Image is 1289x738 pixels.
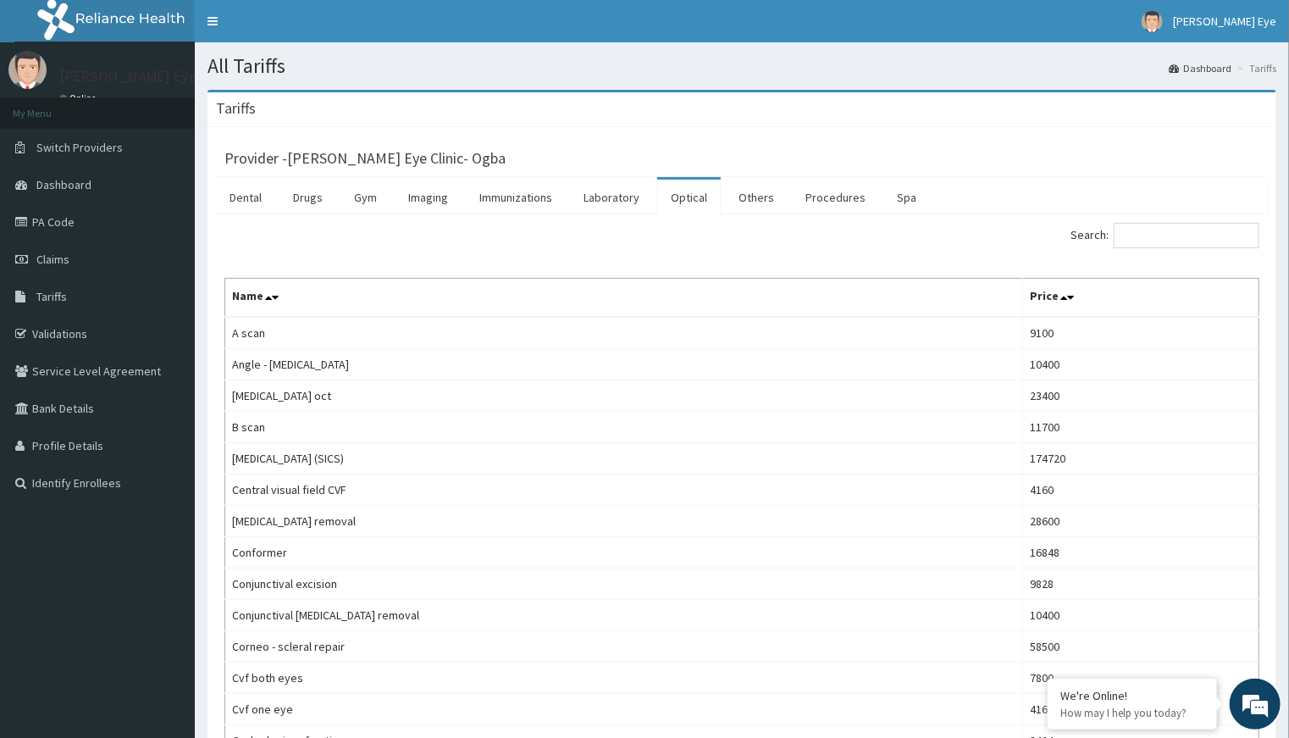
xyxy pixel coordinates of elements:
th: Price [1023,279,1259,318]
div: Minimize live chat window [278,8,318,49]
span: Claims [36,252,69,267]
h3: Tariffs [216,101,256,116]
td: 9828 [1023,569,1259,600]
img: d_794563401_company_1708531726252_794563401 [31,85,69,127]
span: Switch Providers [36,140,123,155]
td: 4160 [1023,474,1259,506]
a: Drugs [279,180,336,215]
th: Name [225,279,1023,318]
li: Tariffs [1233,61,1276,75]
input: Search: [1114,223,1259,248]
td: 28600 [1023,506,1259,537]
p: [PERSON_NAME] Eye [59,69,197,84]
td: 10400 [1023,600,1259,631]
td: Central visual field CVF [225,474,1023,506]
td: 9100 [1023,317,1259,349]
td: Corneo - scleral repair [225,631,1023,663]
td: Cvf one eye [225,694,1023,725]
td: Conjunctival excision [225,569,1023,600]
td: 23400 [1023,380,1259,412]
td: 4160 [1023,694,1259,725]
h3: Provider - [PERSON_NAME] Eye Clinic- Ogba [224,151,506,166]
a: Gym [340,180,390,215]
td: 10400 [1023,349,1259,380]
td: B scan [225,412,1023,443]
td: Conjunctival [MEDICAL_DATA] removal [225,600,1023,631]
td: 7800 [1023,663,1259,694]
span: We're online! [98,214,234,385]
td: 58500 [1023,631,1259,663]
textarea: Type your message and hit 'Enter' [8,463,323,522]
img: User Image [8,51,47,89]
h1: All Tariffs [207,55,1276,77]
a: Spa [883,180,930,215]
td: Cvf both eyes [225,663,1023,694]
span: Tariffs [36,289,67,304]
td: Conformer [225,537,1023,569]
td: 174720 [1023,443,1259,474]
a: Optical [657,180,721,215]
a: Dashboard [1169,61,1231,75]
a: Laboratory [570,180,653,215]
a: Dental [216,180,275,215]
img: User Image [1142,11,1163,32]
td: A scan [225,317,1023,349]
p: How may I help you today? [1060,706,1204,720]
a: Imaging [395,180,462,215]
a: Online [59,92,100,104]
div: Chat with us now [88,95,285,117]
td: 11700 [1023,412,1259,443]
td: Angle - [MEDICAL_DATA] [225,349,1023,380]
td: [MEDICAL_DATA] removal [225,506,1023,537]
td: [MEDICAL_DATA] oct [225,380,1023,412]
td: [MEDICAL_DATA] (SICS) [225,443,1023,474]
a: Others [725,180,788,215]
a: Immunizations [466,180,566,215]
a: Procedures [792,180,879,215]
span: [PERSON_NAME] Eye [1173,14,1276,29]
span: Dashboard [36,177,91,192]
td: 16848 [1023,537,1259,569]
label: Search: [1070,223,1259,248]
div: We're Online! [1060,688,1204,703]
